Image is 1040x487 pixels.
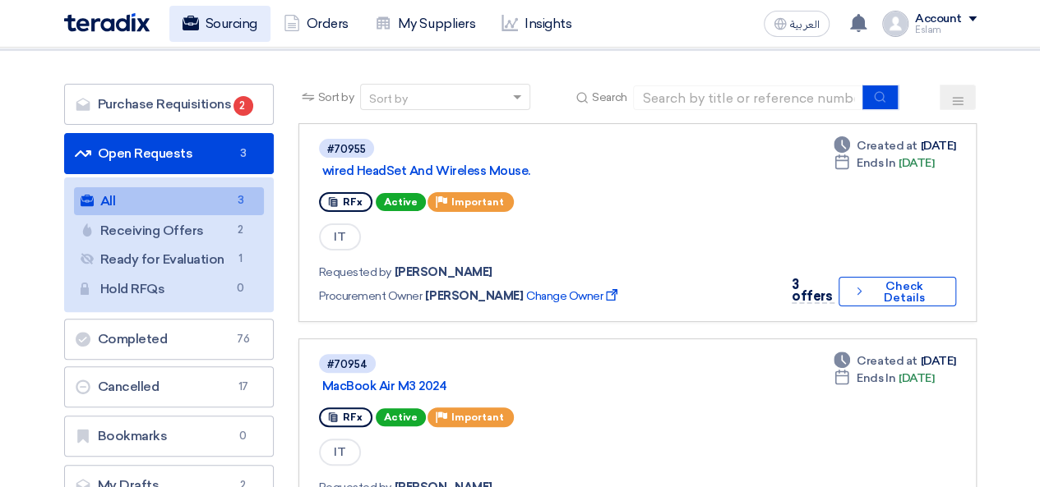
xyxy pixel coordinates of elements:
[592,89,626,106] span: Search
[362,6,488,42] a: My Suppliers
[834,137,955,154] div: [DATE]
[64,84,274,125] a: Purchase Requisitions2
[233,331,253,347] span: 76
[343,411,363,423] span: RFx
[74,275,264,303] a: Hold RFQs
[231,250,251,268] span: 1
[233,145,253,162] span: 3
[270,6,362,42] a: Orders
[633,85,863,110] input: Search by title or reference number
[319,439,361,466] span: IT
[64,366,274,407] a: Cancelled17
[64,416,274,457] a: Bookmarks0
[857,352,917,370] span: Created at
[74,217,264,245] a: Receiving Offers
[915,25,977,34] div: Eslam
[882,11,908,37] img: profile_test.png
[327,359,367,370] div: #70954
[451,411,504,423] span: Important
[74,246,264,273] a: Ready for Evaluation
[451,196,504,208] span: Important
[169,6,270,42] a: Sourcing
[834,154,934,172] div: [DATE]
[915,12,962,26] div: Account
[64,133,274,174] a: Open Requests3
[839,277,955,306] button: Check Details
[318,89,354,106] span: Sort by
[231,192,251,209] span: 3
[319,287,423,305] span: Procurement Owner
[857,137,917,154] span: Created at
[319,223,361,250] span: IT
[369,90,408,108] div: Sort by
[233,428,253,444] span: 0
[327,144,366,154] div: #70955
[425,287,523,305] span: [PERSON_NAME]
[488,6,585,42] a: Insights
[64,319,274,360] a: Completed76
[834,370,934,387] div: [DATE]
[233,96,253,116] span: 2
[834,352,955,370] div: [DATE]
[319,264,391,281] span: Requested by
[764,11,830,37] button: العربية
[233,379,253,395] span: 17
[376,193,426,211] span: Active
[231,222,251,239] span: 2
[857,154,895,172] span: Ends In
[231,280,251,297] span: 0
[376,408,426,426] span: Active
[790,19,820,30] span: العربية
[395,264,492,281] span: [PERSON_NAME]
[792,277,832,304] span: 3 offers
[857,370,895,387] span: Ends In
[343,196,363,208] span: RFx
[74,187,264,215] a: All
[322,379,733,393] a: MacBook Air M3 2024
[64,13,150,32] img: Teradix logo
[526,287,621,305] span: Change Owner
[322,163,733,178] a: wired HeadSet And Wireless Mouse.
